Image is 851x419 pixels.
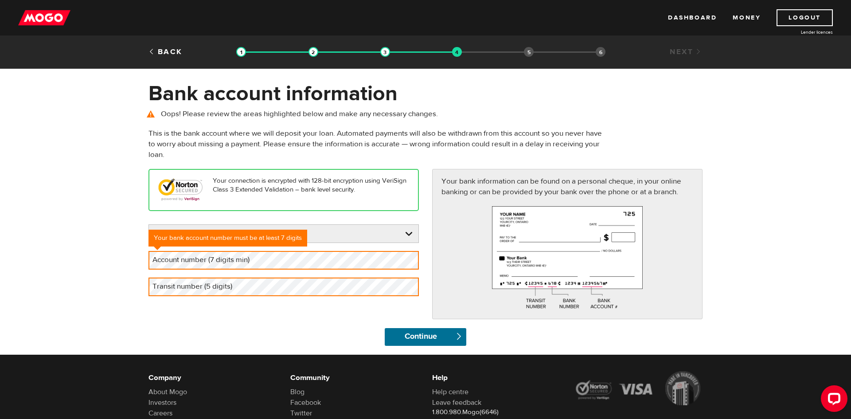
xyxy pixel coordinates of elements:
h6: Company [148,372,277,383]
h6: Help [432,372,561,383]
a: Leave feedback [432,398,481,407]
a: Help centre [432,388,468,396]
p: This is the bank account where we will deposit your loan. Automated payments will also be withdra... [148,128,608,160]
img: transparent-188c492fd9eaac0f573672f40bb141c2.gif [380,47,390,57]
h6: Community [290,372,419,383]
div: Your bank account number must be at least 7 digits [148,230,307,247]
img: transparent-188c492fd9eaac0f573672f40bb141c2.gif [236,47,246,57]
p: Your connection is encrypted with 128-bit encryption using VeriSign Class 3 Extended Validation –... [158,176,409,194]
iframe: LiveChat chat widget [814,382,851,419]
span:  [455,333,463,340]
p: 1.800.980.Mogo(6646) [432,408,561,417]
a: Careers [148,409,172,418]
a: About Mogo [148,388,187,396]
input: Continue [385,328,466,346]
a: Back [148,47,183,57]
a: Facebook [290,398,321,407]
p: Your bank information can be found on a personal cheque, in your online banking or can be provide... [441,176,693,197]
a: Investors [148,398,176,407]
p: Oops! Please review the areas highlighted below and make any necessary changes. [148,109,703,119]
img: paycheck-large-7c426558fe069eeec9f9d0ad74ba3ec2.png [492,206,643,309]
label: Account number (7 digits min) [148,251,268,269]
img: transparent-188c492fd9eaac0f573672f40bb141c2.gif [452,47,462,57]
a: Dashboard [668,9,717,26]
img: legal-icons-92a2ffecb4d32d839781d1b4e4802d7b.png [574,371,703,406]
h1: Bank account information [148,82,703,105]
img: transparent-188c492fd9eaac0f573672f40bb141c2.gif [308,47,318,57]
a: Lender licences [766,29,833,35]
a: Money [733,9,761,26]
label: Transit number (5 digits) [148,278,250,296]
a: Blog [290,388,304,396]
img: mogo_logo-11ee424be714fa7cbb0f0f49df9e16ec.png [18,9,70,26]
a: Next [670,47,703,57]
a: Logout [777,9,833,26]
a: Twitter [290,409,312,418]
